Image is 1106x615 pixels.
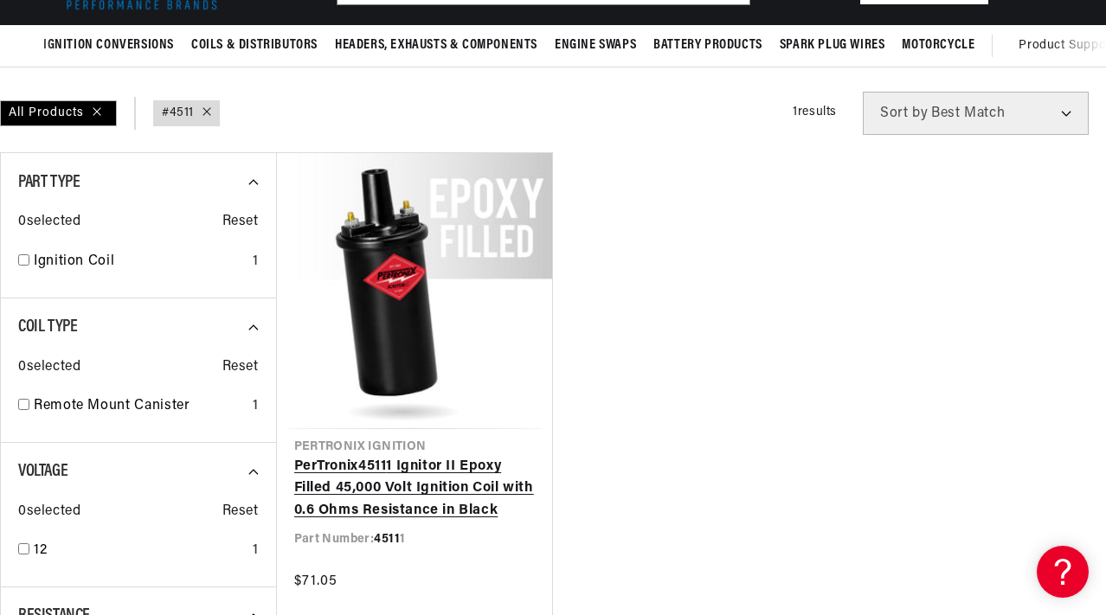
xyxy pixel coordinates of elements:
[183,25,326,66] summary: Coils & Distributors
[253,395,259,418] div: 1
[771,25,894,66] summary: Spark Plug Wires
[880,106,928,120] span: Sort by
[34,251,246,273] a: Ignition Coil
[863,92,1089,135] select: Sort by
[34,395,246,418] a: Remote Mount Canister
[222,211,259,234] span: Reset
[222,501,259,523] span: Reset
[18,318,77,336] span: Coil Type
[793,106,837,119] span: 1 results
[902,36,974,54] span: Motorcycle
[191,36,318,54] span: Coils & Distributors
[18,463,68,480] span: Voltage
[546,25,645,66] summary: Engine Swaps
[18,211,80,234] span: 0 selected
[43,25,183,66] summary: Ignition Conversions
[34,540,246,562] a: 12
[18,356,80,379] span: 0 selected
[780,36,885,54] span: Spark Plug Wires
[893,25,983,66] summary: Motorcycle
[18,174,80,191] span: Part Type
[326,25,546,66] summary: Headers, Exhausts & Components
[253,540,259,562] div: 1
[294,456,536,522] a: PerTronix45111 Ignitor II Epoxy Filled 45,000 Volt Ignition Coil with 0.6 Ohms Resistance in Black
[162,104,194,123] a: #4511
[645,25,771,66] summary: Battery Products
[222,356,259,379] span: Reset
[43,36,174,54] span: Ignition Conversions
[335,36,537,54] span: Headers, Exhausts & Components
[18,501,80,523] span: 0 selected
[253,251,259,273] div: 1
[653,36,762,54] span: Battery Products
[555,36,636,54] span: Engine Swaps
